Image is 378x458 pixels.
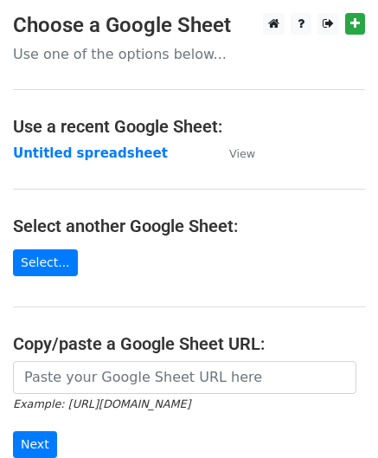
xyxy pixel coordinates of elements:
small: Example: [URL][DOMAIN_NAME] [13,397,190,410]
p: Use one of the options below... [13,45,365,63]
input: Paste your Google Sheet URL here [13,361,356,394]
h4: Select another Google Sheet: [13,216,365,236]
h3: Choose a Google Sheet [13,13,365,38]
h4: Use a recent Google Sheet: [13,116,365,137]
input: Next [13,431,57,458]
small: View [229,147,255,160]
a: Untitled spreadsheet [13,145,168,161]
a: View [212,145,255,161]
h4: Copy/paste a Google Sheet URL: [13,333,365,354]
a: Select... [13,249,78,276]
